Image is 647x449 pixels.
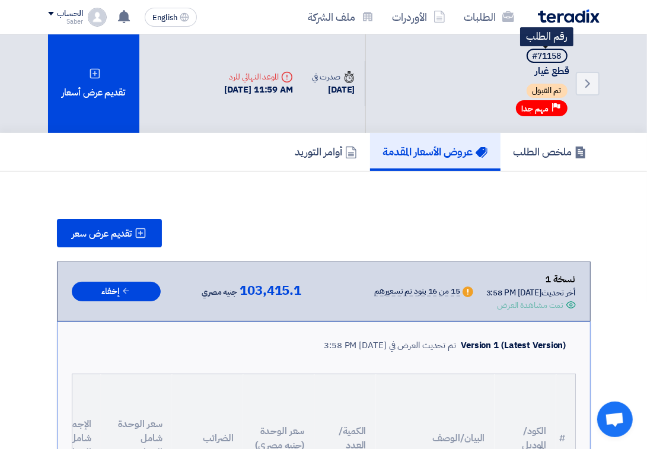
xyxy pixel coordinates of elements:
[72,229,132,238] span: تقديم عرض سعر
[57,219,162,247] button: تقديم عرض سعر
[48,18,83,25] div: Saber
[202,285,237,300] span: جنيه مصري
[370,133,501,171] a: عروض الأسعار المقدمة
[486,272,576,287] div: نسخة 1
[533,52,562,60] div: #71158
[88,8,107,27] img: profile_test.png
[520,27,573,46] div: رقم الطلب
[486,286,576,299] div: أخر تحديث [DATE] 3:58 PM
[299,3,383,31] a: ملف الشركة
[455,3,524,31] a: الطلبات
[312,83,355,97] div: [DATE]
[514,145,587,158] h5: ملخص الطلب
[225,71,294,83] div: الموعد النهائي للرد
[380,49,570,78] h5: قطع غيار
[383,3,455,31] a: الأوردرات
[527,84,568,98] span: تم القبول
[497,299,563,311] div: تمت مشاهدة العرض
[72,282,161,301] button: إخفاء
[152,14,177,22] span: English
[225,83,294,97] div: [DATE] 11:59 AM
[240,284,301,298] span: 103,415.1
[374,287,460,297] div: 15 من 16 بنود تم تسعيرهم
[597,402,633,437] div: Open chat
[538,9,600,23] img: Teradix logo
[501,133,600,171] a: ملخص الطلب
[145,8,197,27] button: English
[522,103,549,114] span: مهم جدا
[282,133,370,171] a: أوامر التوريد
[312,71,355,83] div: صدرت في
[324,339,456,352] div: تم تحديث العرض في [DATE] 3:58 PM
[380,65,570,78] span: قطع غيار
[383,145,487,158] h5: عروض الأسعار المقدمة
[295,145,357,158] h5: أوامر التوريد
[58,9,83,19] div: الحساب
[48,34,140,133] div: تقديم عرض أسعار
[461,339,566,352] div: Version 1 (Latest Version)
